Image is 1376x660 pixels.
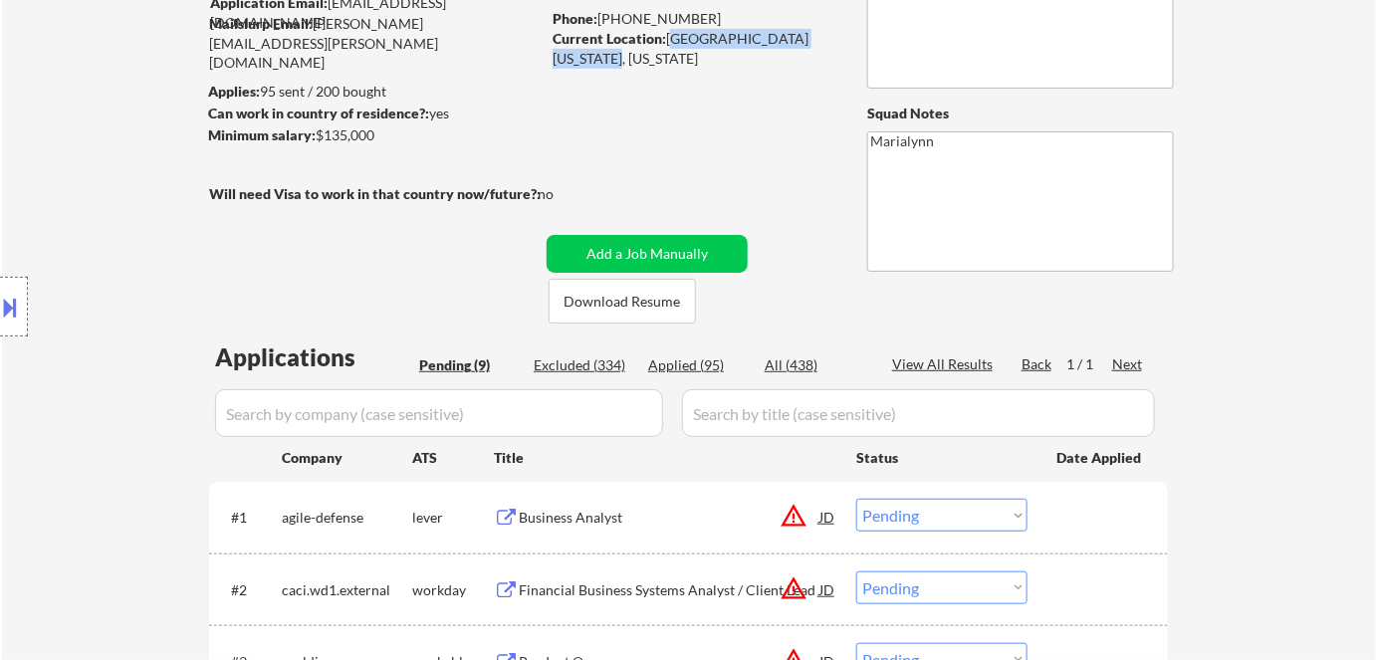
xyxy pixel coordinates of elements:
div: 1 / 1 [1066,354,1112,374]
div: Status [856,439,1028,475]
div: JD [817,571,837,607]
strong: Will need Visa to work in that country now/future?: [209,185,541,202]
strong: Can work in country of residence?: [208,105,429,121]
div: All (438) [765,355,864,375]
input: Search by company (case sensitive) [215,389,663,437]
input: Search by title (case sensitive) [682,389,1155,437]
div: Financial Business Systems Analyst / Client Lead [519,580,819,600]
div: Next [1112,354,1144,374]
div: Excluded (334) [534,355,633,375]
div: Title [494,448,837,468]
div: 95 sent / 200 bought [208,82,540,102]
div: Back [1022,354,1053,374]
button: Download Resume [549,279,696,324]
strong: Applies: [208,83,260,100]
strong: Phone: [553,10,597,27]
div: yes [208,104,534,123]
div: Squad Notes [867,104,1174,123]
div: Date Applied [1056,448,1144,468]
strong: Current Location: [553,30,666,47]
div: lever [412,508,494,528]
button: warning_amber [780,574,807,602]
div: [PERSON_NAME][EMAIL_ADDRESS][PERSON_NAME][DOMAIN_NAME] [209,14,540,73]
strong: Mailslurp Email: [209,15,313,32]
div: #2 [231,580,266,600]
div: agile-defense [282,508,412,528]
div: View All Results [892,354,999,374]
div: no [538,184,594,204]
div: workday [412,580,494,600]
div: [PHONE_NUMBER] [553,9,834,29]
div: Pending (9) [419,355,519,375]
button: Add a Job Manually [547,235,748,273]
div: ATS [412,448,494,468]
div: [GEOGRAPHIC_DATA][US_STATE], [US_STATE] [553,29,834,68]
div: Business Analyst [519,508,819,528]
div: JD [817,499,837,535]
div: #1 [231,508,266,528]
button: warning_amber [780,502,807,530]
div: $135,000 [208,125,540,145]
div: Applied (95) [648,355,748,375]
div: caci.wd1.external [282,580,412,600]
